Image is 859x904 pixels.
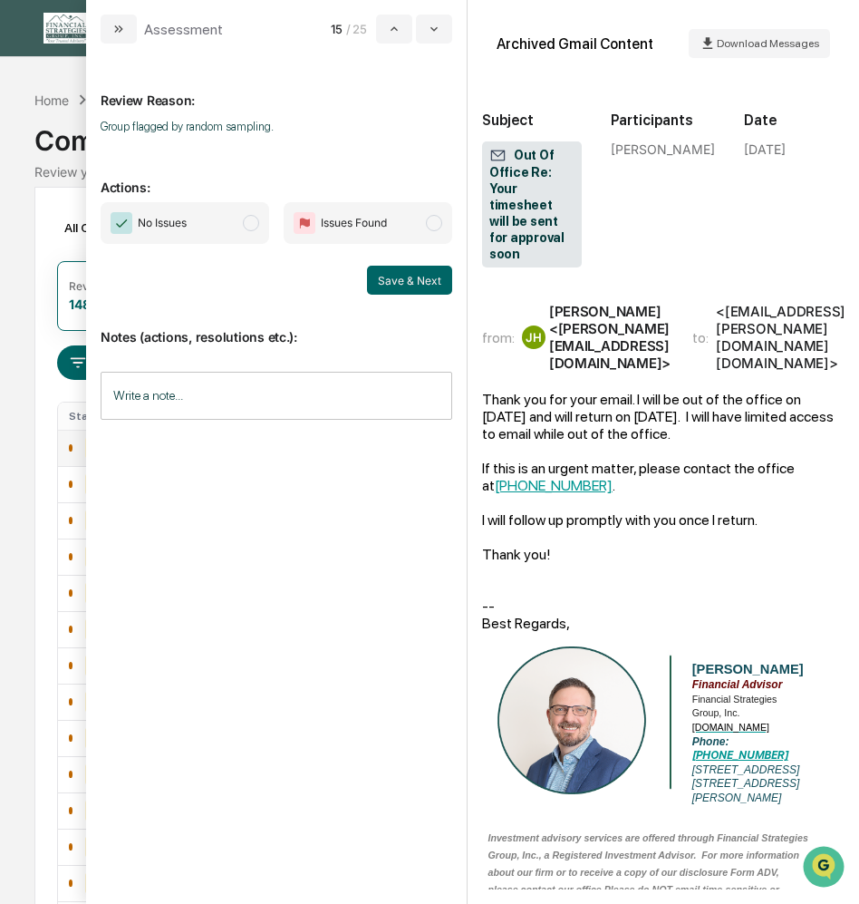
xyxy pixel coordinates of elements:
[744,141,786,157] div: [DATE]
[487,832,807,895] span: Investment advisory services are offered through Financial Strategies Group, Inc., a Registered I...
[367,266,452,295] button: Save & Next
[489,147,575,263] span: Out Of Office Re: Your timesheet will be sent for approval soon
[281,198,330,219] button: See all
[101,120,452,133] p: Group flagged by random sampling.
[482,391,845,563] div: Thank you for your email. I will be out of the office on [DATE] and will return on [DATE]. I will...
[18,139,51,171] img: 1746055101610-c473b297-6a78-478c-a979-82029cc54cd1
[144,21,223,38] div: Assessment
[346,22,372,36] span: / 25
[801,844,850,893] iframe: Open customer support
[58,403,121,430] th: Status
[150,296,157,310] span: •
[36,371,117,389] span: Preclearance
[692,777,800,804] span: [STREET_ADDRESS][PERSON_NAME]
[36,405,114,423] span: Data Lookup
[180,450,219,463] span: Pylon
[160,296,198,310] span: [DATE]
[611,112,715,129] h2: Participants
[131,373,146,387] div: 🗄️
[36,248,51,262] img: 1746055101610-c473b297-6a78-478c-a979-82029cc54cd1
[482,546,845,563] div: Thank you!
[56,247,147,261] span: [PERSON_NAME]
[692,329,709,346] span: to:
[101,71,452,108] p: Review Reason:
[11,398,121,431] a: 🔎Data Lookup
[482,112,583,129] h2: Subject
[692,678,783,691] span: Financial Advisor
[321,214,387,232] span: Issues Found
[692,662,804,676] span: [PERSON_NAME]
[308,144,330,166] button: Start new chat
[611,141,715,157] div: [PERSON_NAME]
[101,307,452,345] p: Notes (actions, resolutions etc.):
[124,364,232,396] a: 🗄️Attestations
[692,722,769,733] span: [DOMAIN_NAME]
[18,38,330,67] p: How can we help?
[18,278,47,307] img: Jack Rasmussen
[82,157,256,171] div: We're offline, we'll be back soon
[482,329,515,346] span: from:
[661,645,680,802] img: linetest-03.jpg
[494,645,650,796] img: AD_4nXezYwHnDw0Ada1p65joknxnBVrMelNnZN759n3o2cv6RB18u4Lopg7fBKDmBfYOt0F67yUW9M-fDmfiSSNXnDjUXmHR-...
[34,92,69,108] div: Home
[18,201,121,216] div: Past conversations
[69,296,91,312] div: 148
[717,37,819,50] span: Download Messages
[11,364,124,396] a: 🖐️Preclearance
[495,477,613,494] a: Click here to call/text 800-804-0420
[482,511,845,529] div: I will follow up promptly with you once I return.
[18,229,47,258] img: Jack Rasmussen
[497,35,653,53] div: Archived Gmail Content
[43,13,87,44] img: logo
[692,763,800,776] span: [STREET_ADDRESS]
[150,371,225,389] span: Attestations
[57,213,194,242] div: All Conversations
[549,303,671,372] div: [PERSON_NAME] <[PERSON_NAME][EMAIL_ADDRESS][DOMAIN_NAME]>
[692,749,788,762] a: [PHONE_NUMBER]
[331,22,342,36] span: 15
[38,139,71,171] img: 8933085812038_c878075ebb4cc5468115_72.jpg
[692,735,788,763] span: Phone:
[689,29,830,58] button: Download Messages
[101,158,452,195] p: Actions:
[82,139,297,157] div: Start new chat
[744,112,845,129] h2: Date
[34,164,825,180] div: Review your communication records across channels
[57,345,136,380] button: Filters
[482,460,845,563] div: If this is an urgent matter, please contact the office at .
[150,247,157,261] span: •
[692,720,769,734] a: [DOMAIN_NAME]
[128,449,219,463] a: Powered byPylon
[18,407,33,422] div: 🔎
[294,212,315,234] img: Flag
[36,296,51,311] img: 1746055101610-c473b297-6a78-478c-a979-82029cc54cd1
[522,326,545,349] div: JH
[56,296,147,310] span: [PERSON_NAME]
[111,212,132,234] img: Checkmark
[34,110,825,157] div: Communications Archive
[692,694,777,719] span: Financial Strategies Group, Inc.
[716,303,845,372] div: <[EMAIL_ADDRESS][PERSON_NAME][DOMAIN_NAME][DOMAIN_NAME]>
[160,247,198,261] span: [DATE]
[18,373,33,387] div: 🖐️
[69,279,156,293] div: Review Required
[138,214,187,232] span: No Issues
